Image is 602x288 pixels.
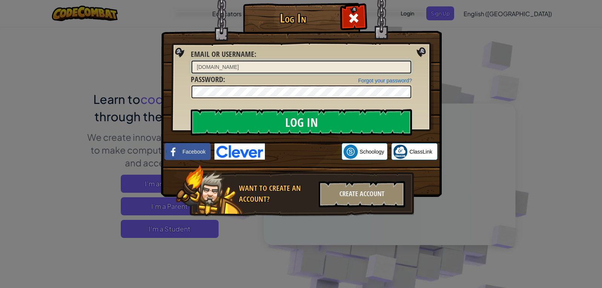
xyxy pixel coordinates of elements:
[319,181,405,207] div: Create Account
[245,12,341,25] h1: Log In
[358,78,412,84] a: Forgot your password?
[265,143,342,160] iframe: Sign in with Google Button
[191,109,412,136] input: Log In
[360,148,384,155] span: Schoology
[191,74,225,85] label: :
[409,148,432,155] span: ClassLink
[191,49,254,59] span: Email or Username
[166,145,181,159] img: facebook_small.png
[191,49,256,60] label: :
[214,143,265,160] img: clever-logo-blue.png
[344,145,358,159] img: schoology.png
[182,148,205,155] span: Facebook
[393,145,407,159] img: classlink-logo-small.png
[191,74,223,84] span: Password
[239,183,314,204] div: Want to create an account?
